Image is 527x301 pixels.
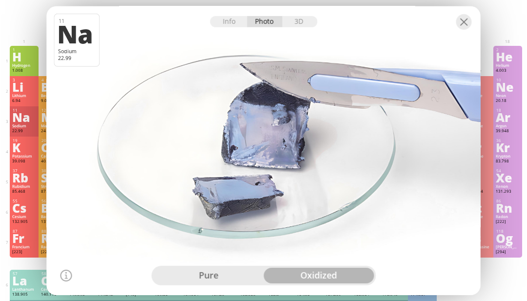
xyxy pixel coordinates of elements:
div: [226] [41,249,64,255]
div: Rn [496,202,519,213]
div: 83.798 [496,159,519,164]
div: Fr [12,233,36,243]
div: Na [12,112,36,122]
div: 20.18 [496,98,519,104]
div: Hydrogen [12,63,36,68]
div: Radon [496,214,519,219]
div: 36 [496,138,519,143]
div: 22.99 [58,54,96,61]
div: 19 [13,138,36,143]
div: Mg [41,112,64,122]
div: He [496,51,519,62]
div: 140.116 [41,292,64,298]
div: Strontium [41,184,64,189]
div: Xe [496,172,519,183]
div: 55 [13,199,36,203]
div: 131.293 [496,189,519,195]
div: Helium [496,63,519,68]
div: 11 [13,108,36,113]
div: Ar [496,112,519,122]
div: 4.003 [496,68,519,74]
div: Lanthanum [12,287,36,292]
div: [PERSON_NAME] [496,244,519,249]
div: Be [41,81,64,92]
div: Lithium [12,93,36,98]
div: 137.327 [41,219,64,225]
div: 118 [496,229,519,234]
div: Barium [41,214,64,219]
div: 39.948 [496,128,519,134]
div: [294] [496,249,519,255]
div: 87.62 [41,189,64,195]
div: 85.468 [12,189,36,195]
div: 58 [41,271,64,276]
div: Og [496,233,519,243]
div: 138.905 [12,292,36,298]
div: Radium [41,244,64,249]
div: Beryllium [41,93,64,98]
div: Info [210,16,247,27]
div: K [12,142,36,153]
div: Cerium [41,287,64,292]
div: 37 [13,168,36,173]
div: Sr [41,172,64,183]
div: oxidized [263,268,374,283]
div: 87 [13,229,36,234]
div: Cs [12,202,36,213]
div: Na [57,21,95,46]
div: [223] [12,249,36,255]
div: 20 [41,138,64,143]
div: Ce [41,275,64,286]
div: 24.305 [41,128,64,134]
div: Cesium [12,214,36,219]
div: Rb [12,172,36,183]
div: Li [12,81,36,92]
div: Sodium [12,123,36,128]
div: 56 [41,199,64,203]
div: 3 [13,78,36,82]
div: Calcium [41,154,64,159]
div: La [12,275,36,286]
div: 1 [13,47,36,52]
div: 86 [496,199,519,203]
div: Ne [496,81,519,92]
div: 40.078 [41,159,64,164]
div: 38 [41,168,64,173]
div: 54 [496,168,519,173]
div: 18 [496,108,519,113]
div: 2 [496,47,519,52]
div: Xenon [496,184,519,189]
div: Neon [496,93,519,98]
div: 22.99 [12,128,36,134]
div: Krypton [496,154,519,159]
div: 132.905 [12,219,36,225]
div: Francium [12,244,36,249]
div: 6.94 [12,98,36,104]
div: 1.008 [12,68,36,74]
div: Ba [41,202,64,213]
div: 57 [13,271,36,276]
div: Kr [496,142,519,153]
div: Magnesium [41,123,64,128]
div: H [12,51,36,62]
div: pure [153,268,263,283]
div: 88 [41,229,64,234]
div: 10 [496,78,519,82]
div: 39.098 [12,159,36,164]
div: Ra [41,233,64,243]
div: 9.012 [41,98,64,104]
div: Argon [496,123,519,128]
div: Potassium [12,154,36,159]
div: 4 [41,78,64,82]
div: Rubidium [12,184,36,189]
div: [222] [496,219,519,225]
div: 12 [41,108,64,113]
div: 3D [282,16,317,27]
div: Ca [41,142,64,153]
h1: Talbica. Interactive chemistry [7,12,525,29]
